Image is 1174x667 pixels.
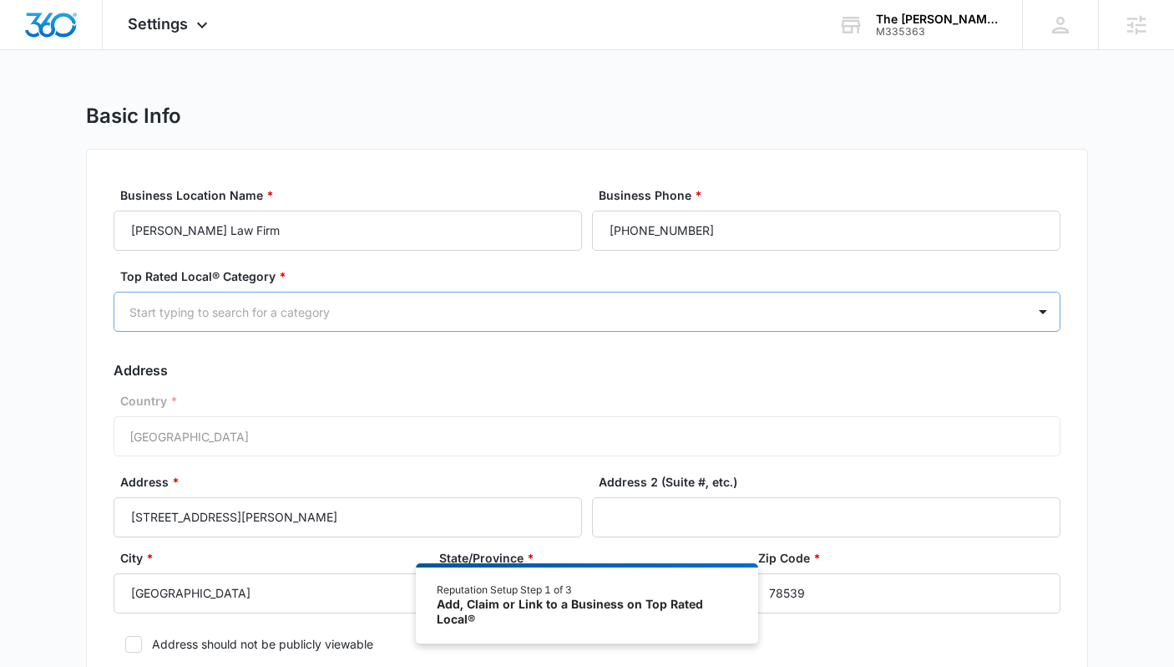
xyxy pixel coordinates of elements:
label: Address 2 (Suite #, etc.) [599,473,1067,491]
label: Country [120,392,1067,410]
label: Address [120,473,589,491]
h1: Basic Info [86,104,181,129]
label: Business Phone [599,186,1067,204]
label: Top Rated Local® Category [120,267,1067,285]
div: Add, Claim or Link to a Business on Top Rated Local® [437,597,738,626]
label: Zip Code [758,549,1067,567]
h3: Address [114,360,1060,380]
label: Business Location Name [120,186,589,204]
div: Reputation Setup Step 1 of 3 [437,583,738,598]
label: Address should not be publicly viewable [114,635,1060,653]
div: account id [876,26,998,38]
div: account name [876,13,998,26]
span: Settings [128,15,188,33]
label: City [120,549,429,567]
label: State/Province [439,549,748,567]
